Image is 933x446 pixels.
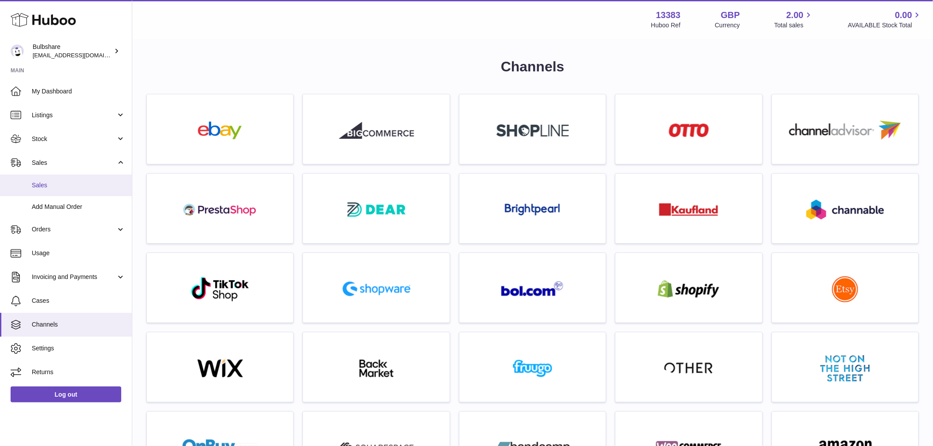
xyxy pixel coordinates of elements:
[776,99,914,160] a: roseta-channel-advisor
[715,21,740,30] div: Currency
[33,43,112,59] div: Bulbshare
[32,344,125,353] span: Settings
[651,280,726,298] img: shopify
[895,9,912,21] span: 0.00
[32,273,116,281] span: Invoicing and Payments
[32,87,125,96] span: My Dashboard
[669,123,709,137] img: roseta-otto
[307,257,445,318] a: roseta-shopware
[151,178,289,239] a: roseta-prestashop
[32,203,125,211] span: Add Manual Order
[464,337,601,398] a: fruugo
[664,362,713,375] img: other
[33,52,130,59] span: [EMAIL_ADDRESS][DOMAIN_NAME]
[190,276,250,302] img: roseta-tiktokshop
[464,99,601,160] a: roseta-shopline
[32,135,116,143] span: Stock
[659,203,718,216] img: roseta-kaufland
[832,276,858,302] img: roseta-etsy
[307,99,445,160] a: roseta-bigcommerce
[11,45,24,58] img: internalAdmin-13383@internal.huboo.com
[32,181,125,190] span: Sales
[151,99,289,160] a: ebay
[32,249,125,257] span: Usage
[339,360,414,377] img: backmarket
[495,360,570,377] img: fruugo
[464,257,601,318] a: roseta-bol
[183,360,258,377] img: wix
[787,9,804,21] span: 2.00
[32,225,116,234] span: Orders
[183,122,258,139] img: ebay
[776,178,914,239] a: roseta-channable
[151,337,289,398] a: wix
[11,387,121,402] a: Log out
[183,201,258,219] img: roseta-prestashop
[774,9,814,30] a: 2.00 Total sales
[721,9,740,21] strong: GBP
[620,337,758,398] a: other
[32,320,125,329] span: Channels
[789,121,901,140] img: roseta-channel-advisor
[620,257,758,318] a: shopify
[848,21,922,30] span: AVAILABLE Stock Total
[146,57,919,76] h1: Channels
[620,178,758,239] a: roseta-kaufland
[345,200,408,219] img: roseta-dear
[774,21,814,30] span: Total sales
[848,9,922,30] a: 0.00 AVAILABLE Stock Total
[496,124,569,137] img: roseta-shopline
[339,122,414,139] img: roseta-bigcommerce
[806,200,884,219] img: roseta-channable
[776,337,914,398] a: notonthehighstreet
[307,337,445,398] a: backmarket
[32,368,125,376] span: Returns
[307,178,445,239] a: roseta-dear
[32,297,125,305] span: Cases
[620,99,758,160] a: roseta-otto
[151,257,289,318] a: roseta-tiktokshop
[505,204,560,216] img: roseta-brightpearl
[32,111,116,119] span: Listings
[651,21,681,30] div: Huboo Ref
[776,257,914,318] a: roseta-etsy
[656,9,681,21] strong: 13383
[501,281,564,297] img: roseta-bol
[339,278,414,300] img: roseta-shopware
[821,355,870,382] img: notonthehighstreet
[32,159,116,167] span: Sales
[464,178,601,239] a: roseta-brightpearl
